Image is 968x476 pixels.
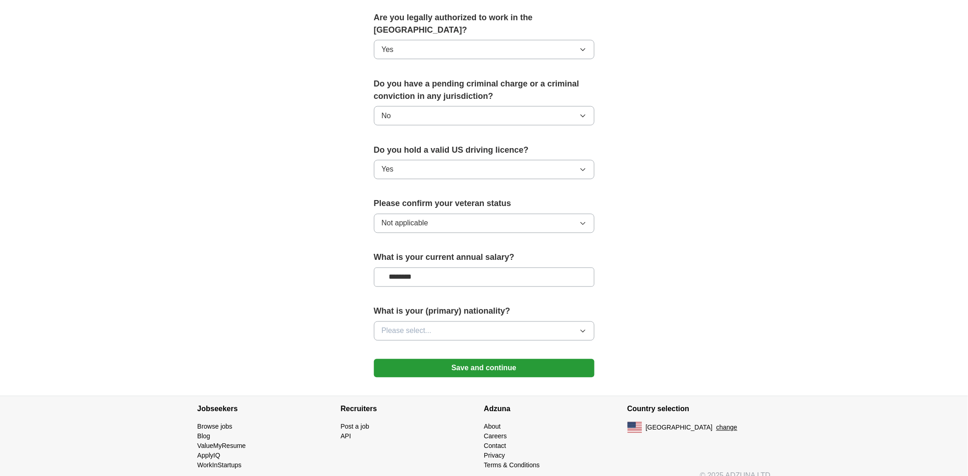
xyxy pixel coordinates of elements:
a: Post a job [341,423,369,430]
a: Terms & Conditions [484,462,540,469]
a: Blog [198,433,210,440]
a: Browse jobs [198,423,232,430]
label: Do you hold a valid US driving licence? [374,144,594,156]
span: Yes [382,44,394,55]
button: No [374,106,594,126]
a: Contact [484,442,506,450]
a: ApplyIQ [198,452,221,459]
button: Yes [374,40,594,59]
label: Are you legally authorized to work in the [GEOGRAPHIC_DATA]? [374,11,594,36]
a: API [341,433,351,440]
button: change [716,423,737,433]
h4: Country selection [628,396,771,422]
button: Please select... [374,321,594,341]
a: Privacy [484,452,505,459]
button: Yes [374,160,594,179]
span: No [382,110,391,121]
span: [GEOGRAPHIC_DATA] [646,423,713,433]
a: Careers [484,433,507,440]
label: Please confirm your veteran status [374,198,594,210]
button: Save and continue [374,359,594,378]
button: Not applicable [374,214,594,233]
span: Please select... [382,326,432,337]
span: Not applicable [382,218,428,229]
a: About [484,423,501,430]
label: What is your current annual salary? [374,252,594,264]
label: Do you have a pending criminal charge or a criminal conviction in any jurisdiction? [374,78,594,103]
span: Yes [382,164,394,175]
img: US flag [628,422,642,433]
label: What is your (primary) nationality? [374,305,594,318]
a: WorkInStartups [198,462,242,469]
a: ValueMyResume [198,442,246,450]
